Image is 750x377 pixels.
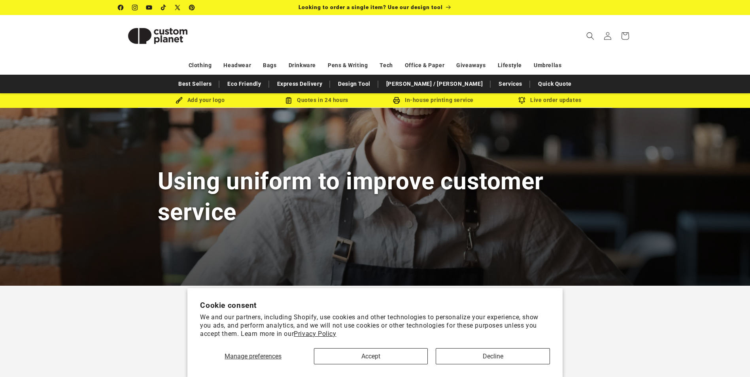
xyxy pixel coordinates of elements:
[382,77,487,91] a: [PERSON_NAME] / [PERSON_NAME]
[158,166,593,227] h1: Using uniform to improve customer service
[225,352,281,360] span: Manage preferences
[200,301,550,310] h2: Cookie consent
[498,58,522,72] a: Lifestyle
[294,330,336,337] a: Privacy Policy
[189,58,212,72] a: Clothing
[456,58,486,72] a: Giveaways
[298,4,443,10] span: Looking to order a single item? Use our design tool
[289,58,316,72] a: Drinkware
[436,348,550,364] button: Decline
[115,15,200,57] a: Custom Planet
[200,313,550,338] p: We and our partners, including Shopify, use cookies and other technologies to personalize your ex...
[142,95,259,105] div: Add your logo
[375,95,492,105] div: In-house printing service
[176,97,183,104] img: Brush Icon
[223,77,265,91] a: Eco Friendly
[492,95,608,105] div: Live order updates
[273,77,327,91] a: Express Delivery
[393,97,400,104] img: In-house printing
[174,77,215,91] a: Best Sellers
[334,77,374,91] a: Design Tool
[380,58,393,72] a: Tech
[405,58,444,72] a: Office & Paper
[534,58,561,72] a: Umbrellas
[200,348,306,364] button: Manage preferences
[118,18,197,54] img: Custom Planet
[285,97,292,104] img: Order Updates Icon
[518,97,525,104] img: Order updates
[223,58,251,72] a: Headwear
[259,95,375,105] div: Quotes in 24 hours
[263,58,276,72] a: Bags
[534,77,576,91] a: Quick Quote
[314,348,428,364] button: Accept
[328,58,368,72] a: Pens & Writing
[582,27,599,45] summary: Search
[495,77,526,91] a: Services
